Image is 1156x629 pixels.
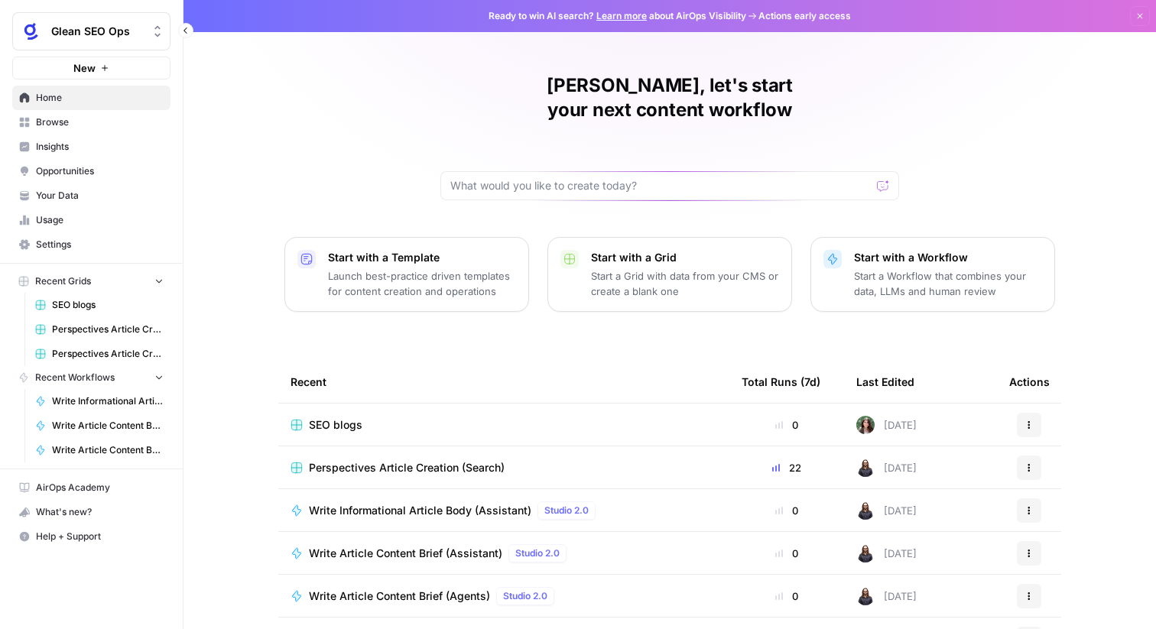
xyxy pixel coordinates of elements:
[12,159,170,183] a: Opportunities
[856,459,875,477] img: pjjqhtlm6d3vtymkaxtpwkzeaz0z
[503,589,547,603] span: Studio 2.0
[36,530,164,543] span: Help + Support
[52,443,164,457] span: Write Article Content Brief (Agents)
[51,24,144,39] span: Glean SEO Ops
[28,389,170,413] a: Write Informational Article Body (Assistant)
[36,238,164,251] span: Settings
[856,501,875,520] img: pjjqhtlm6d3vtymkaxtpwkzeaz0z
[309,417,362,433] span: SEO blogs
[36,115,164,129] span: Browse
[52,347,164,361] span: Perspectives Article Creation
[856,501,917,520] div: [DATE]
[52,298,164,312] span: SEO blogs
[450,178,871,193] input: What would you like to create today?
[856,416,917,434] div: [DATE]
[440,73,899,122] h1: [PERSON_NAME], let's start your next content workflow
[856,416,875,434] img: s91dr5uyxbqpg2czwscdalqhdn4p
[1009,361,1050,403] div: Actions
[12,270,170,293] button: Recent Grids
[12,232,170,257] a: Settings
[28,438,170,462] a: Write Article Content Brief (Agents)
[758,9,851,23] span: Actions early access
[591,268,779,299] p: Start a Grid with data from your CMS or create a blank one
[856,587,875,605] img: pjjqhtlm6d3vtymkaxtpwkzeaz0z
[12,366,170,389] button: Recent Workflows
[742,460,832,475] div: 22
[309,588,490,604] span: Write Article Content Brief (Agents)
[489,9,746,23] span: Ready to win AI search? about AirOps Visibility
[36,213,164,227] span: Usage
[291,460,717,475] a: Perspectives Article Creation (Search)
[52,419,164,433] span: Write Article Content Brief (Assistant)
[856,361,914,403] div: Last Edited
[856,544,875,563] img: pjjqhtlm6d3vtymkaxtpwkzeaz0z
[328,250,516,265] p: Start with a Template
[12,86,170,110] a: Home
[742,503,832,518] div: 0
[35,371,115,384] span: Recent Workflows
[12,135,170,159] a: Insights
[856,459,917,477] div: [DATE]
[291,501,717,520] a: Write Informational Article Body (Assistant)Studio 2.0
[36,140,164,154] span: Insights
[12,183,170,208] a: Your Data
[854,268,1042,299] p: Start a Workflow that combines your data, LLMs and human review
[291,587,717,605] a: Write Article Content Brief (Agents)Studio 2.0
[12,475,170,500] a: AirOps Academy
[28,293,170,317] a: SEO blogs
[12,57,170,79] button: New
[742,417,832,433] div: 0
[742,361,820,403] div: Total Runs (7d)
[309,546,502,561] span: Write Article Content Brief (Assistant)
[810,237,1055,312] button: Start with a WorkflowStart a Workflow that combines your data, LLMs and human review
[18,18,45,45] img: Glean SEO Ops Logo
[591,250,779,265] p: Start with a Grid
[52,394,164,408] span: Write Informational Article Body (Assistant)
[36,189,164,203] span: Your Data
[13,501,170,524] div: What's new?
[309,503,531,518] span: Write Informational Article Body (Assistant)
[284,237,529,312] button: Start with a TemplateLaunch best-practice driven templates for content creation and operations
[742,588,832,604] div: 0
[12,524,170,549] button: Help + Support
[35,274,91,288] span: Recent Grids
[36,91,164,105] span: Home
[12,110,170,135] a: Browse
[12,500,170,524] button: What's new?
[28,413,170,438] a: Write Article Content Brief (Assistant)
[36,164,164,178] span: Opportunities
[28,342,170,366] a: Perspectives Article Creation
[73,60,96,76] span: New
[742,546,832,561] div: 0
[856,544,917,563] div: [DATE]
[291,361,717,403] div: Recent
[52,323,164,336] span: Perspectives Article Creation (Search)
[12,12,170,50] button: Workspace: Glean SEO Ops
[544,504,589,517] span: Studio 2.0
[291,544,717,563] a: Write Article Content Brief (Assistant)Studio 2.0
[291,417,717,433] a: SEO blogs
[596,10,647,21] a: Learn more
[856,587,917,605] div: [DATE]
[28,317,170,342] a: Perspectives Article Creation (Search)
[854,250,1042,265] p: Start with a Workflow
[12,208,170,232] a: Usage
[36,481,164,494] span: AirOps Academy
[547,237,792,312] button: Start with a GridStart a Grid with data from your CMS or create a blank one
[328,268,516,299] p: Launch best-practice driven templates for content creation and operations
[515,546,560,560] span: Studio 2.0
[309,460,505,475] span: Perspectives Article Creation (Search)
